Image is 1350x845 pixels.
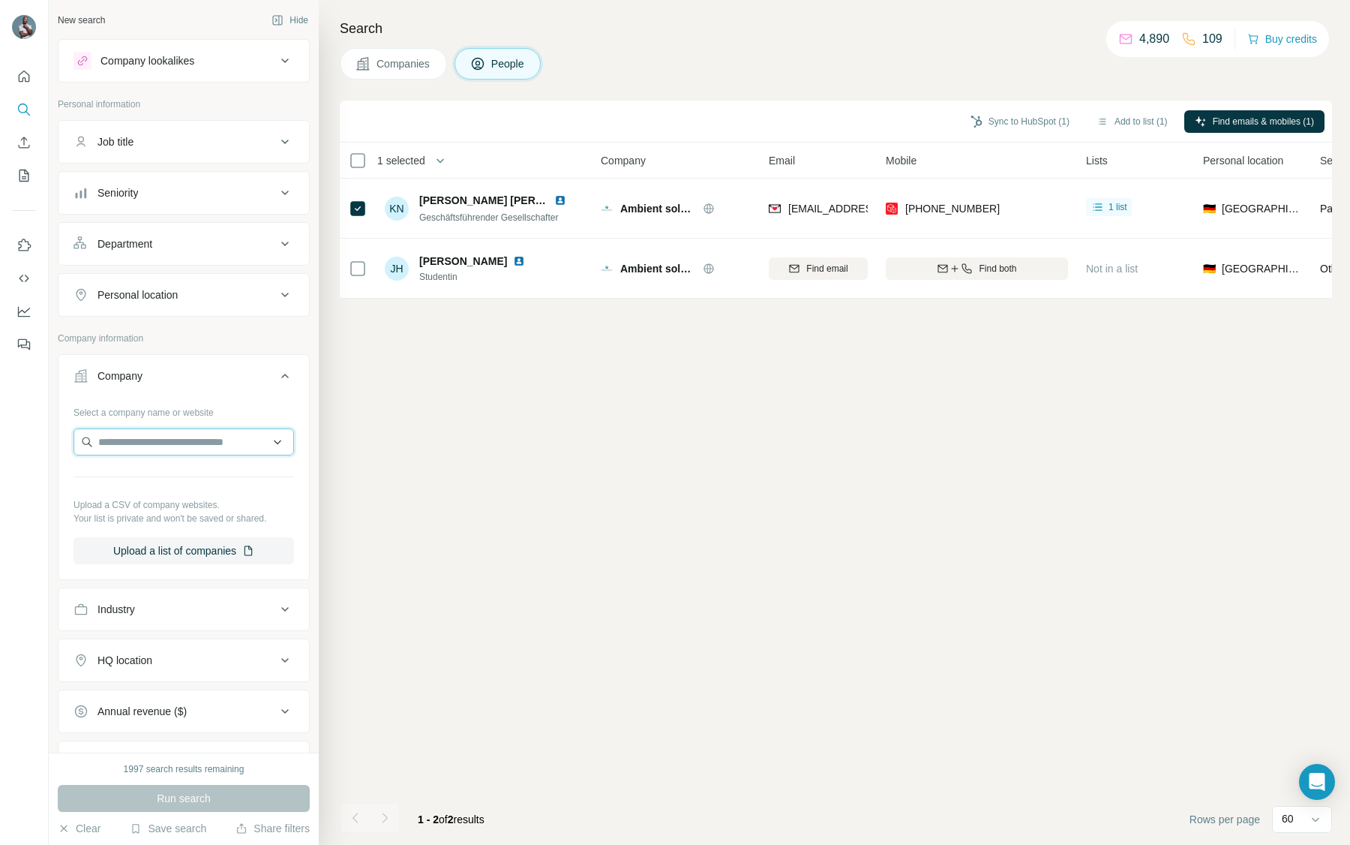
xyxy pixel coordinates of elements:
button: Use Surfe on LinkedIn [12,232,36,259]
span: People [491,56,526,71]
button: Sync to HubSpot (1) [960,110,1080,133]
button: Clear [58,821,100,836]
button: Use Surfe API [12,265,36,292]
div: Industry [97,602,135,617]
img: LinkedIn logo [513,255,525,267]
button: Company [58,358,309,400]
span: 1 - 2 [418,813,439,825]
div: Company [97,368,142,383]
button: Quick start [12,63,36,90]
span: Geschäftsführender Gesellschafter [419,212,558,223]
div: HQ location [97,653,152,668]
div: Job title [97,134,133,149]
span: 🇩🇪 [1203,261,1216,276]
div: Open Intercom Messenger [1299,764,1335,800]
h4: Search [340,18,1332,39]
div: Company lookalikes [100,53,194,68]
button: My lists [12,162,36,189]
button: Search [12,96,36,123]
span: Other [1320,263,1346,275]
button: Seniority [58,175,309,211]
img: provider prospeo logo [886,201,898,216]
button: Find both [886,257,1068,280]
span: Email [769,153,795,168]
button: Annual revenue ($) [58,693,309,729]
div: KN [385,197,409,221]
span: Find both [979,262,1016,275]
div: Personal location [97,287,178,302]
span: [PERSON_NAME] [PERSON_NAME] Halske [419,194,635,206]
img: provider findymail logo [769,201,781,216]
p: Personal information [58,98,310,111]
div: Select a company name or website [73,400,294,419]
p: Your list is private and won't be saved or shared. [73,512,294,525]
div: JH [385,257,409,281]
button: Buy credits [1247,29,1317,50]
span: [PHONE_NUMBER] [905,203,1000,215]
button: Employees (size) [58,744,309,780]
span: Mobile [886,153,916,168]
span: Personal location [1203,153,1283,168]
div: 1997 search results remaining [124,762,244,776]
span: Ambient solutions [620,261,695,276]
span: Rows per page [1189,812,1260,827]
span: Ambient solutions [620,201,695,216]
div: Seniority [97,185,138,200]
button: Add to list (1) [1086,110,1178,133]
span: [EMAIL_ADDRESS][DOMAIN_NAME] [788,203,966,215]
span: Studentin [419,270,543,284]
div: Annual revenue ($) [97,704,187,719]
p: 4,890 [1139,30,1169,48]
p: Company information [58,332,310,345]
span: results [418,813,484,825]
button: Upload a list of companies [73,537,294,564]
button: Find email [769,257,868,280]
button: Department [58,226,309,262]
button: Company lookalikes [58,43,309,79]
button: Enrich CSV [12,129,36,156]
div: New search [58,14,105,27]
span: Find emails & mobiles (1) [1213,115,1314,128]
p: Upload a CSV of company websites. [73,498,294,512]
span: [GEOGRAPHIC_DATA] [1222,201,1302,216]
p: 109 [1202,30,1222,48]
span: Companies [376,56,431,71]
img: LinkedIn logo [554,194,566,206]
span: 2 [448,813,454,825]
button: Dashboard [12,298,36,325]
button: HQ location [58,642,309,678]
span: 🇩🇪 [1203,201,1216,216]
span: of [439,813,448,825]
span: [GEOGRAPHIC_DATA] [1222,261,1302,276]
button: Find emails & mobiles (1) [1184,110,1324,133]
button: Industry [58,591,309,627]
img: Logo of Ambient solutions [601,203,613,215]
button: Job title [58,124,309,160]
span: Find email [806,262,847,275]
img: Avatar [12,15,36,39]
button: Save search [130,821,206,836]
span: Not in a list [1086,263,1138,275]
div: Department [97,236,152,251]
img: Logo of Ambient solutions [601,263,613,275]
span: Lists [1086,153,1108,168]
span: [PERSON_NAME] [419,254,507,269]
p: 60 [1282,811,1294,826]
button: Hide [261,9,319,32]
button: Personal location [58,277,309,313]
button: Share filters [235,821,310,836]
span: 1 selected [377,153,425,168]
span: 1 list [1108,200,1127,214]
button: Feedback [12,331,36,358]
span: Company [601,153,646,168]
